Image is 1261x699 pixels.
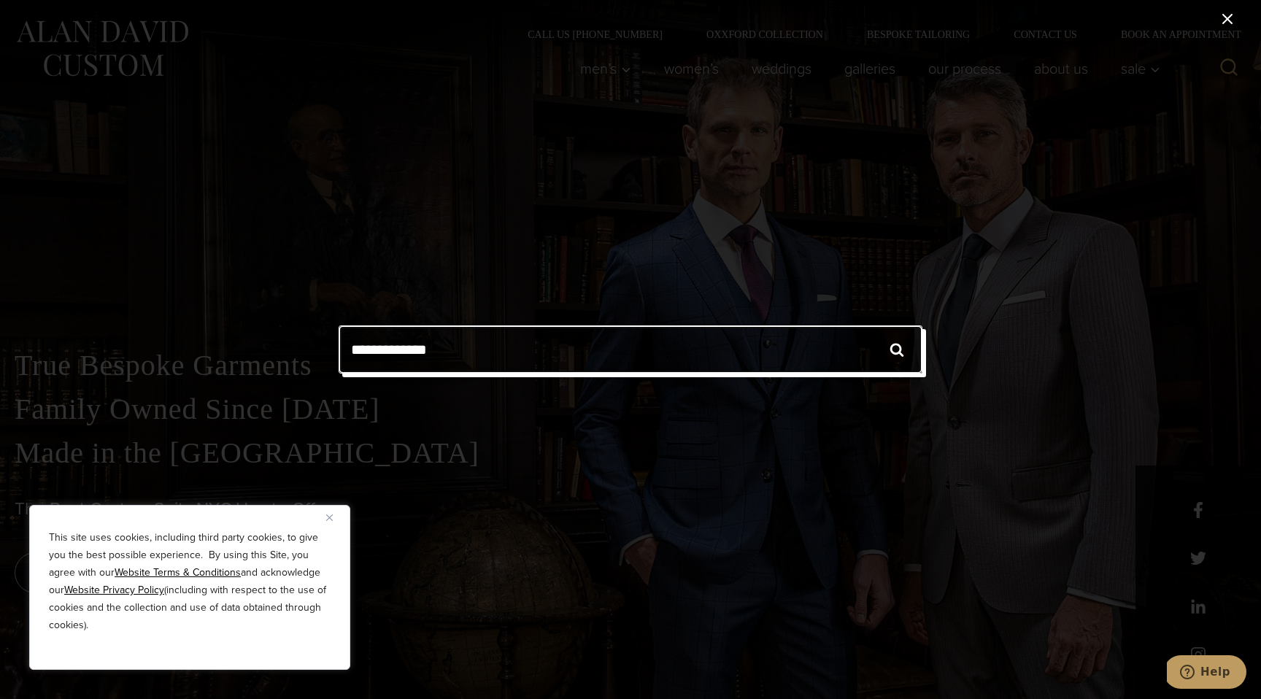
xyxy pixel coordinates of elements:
[326,509,344,526] button: Close
[49,529,331,634] p: This site uses cookies, including third party cookies, to give you the best possible experience. ...
[326,514,333,521] img: Close
[64,582,164,598] a: Website Privacy Policy
[115,565,241,580] a: Website Terms & Conditions
[1167,655,1246,692] iframe: Opens a widget where you can chat to one of our agents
